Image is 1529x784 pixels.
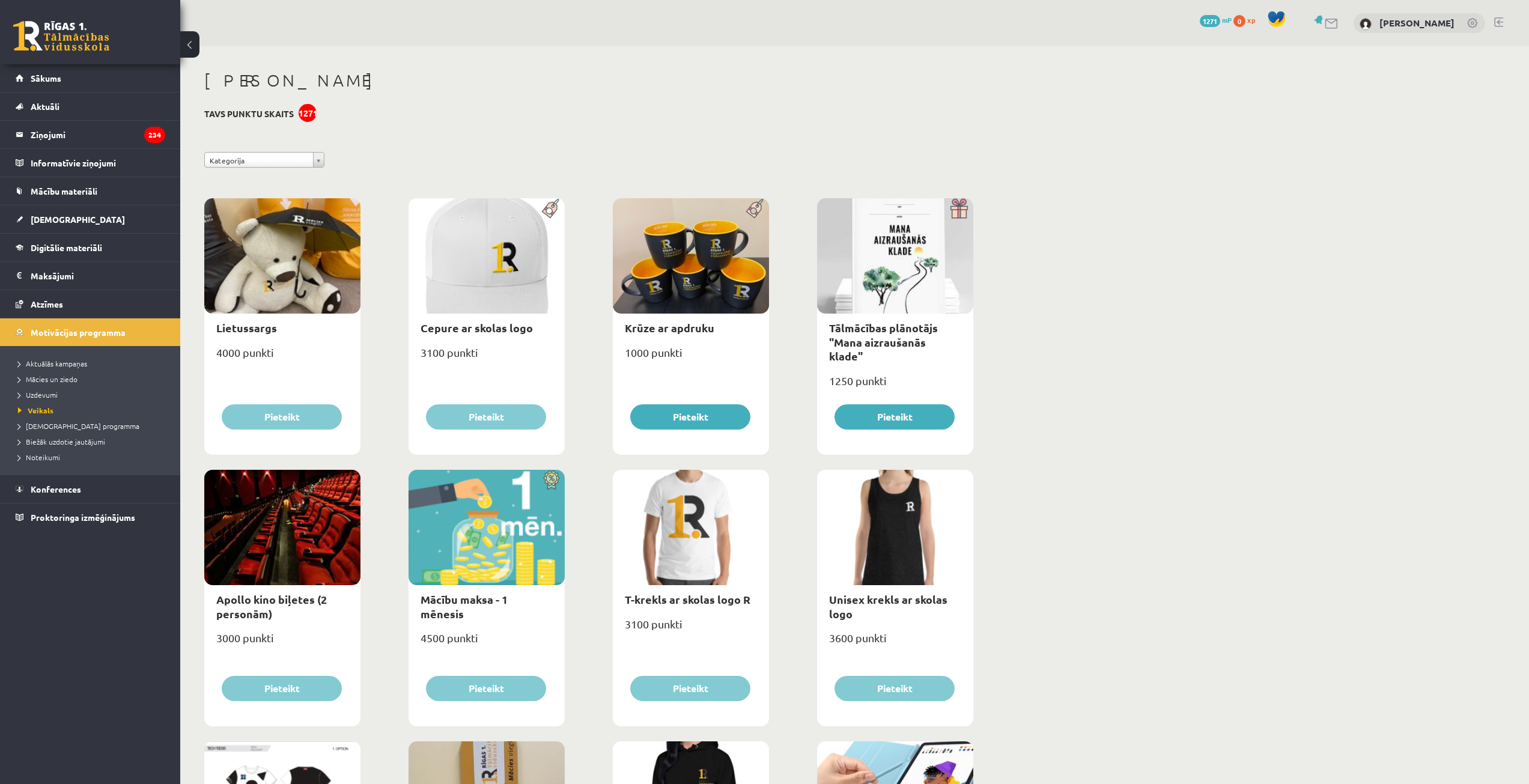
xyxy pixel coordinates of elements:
div: 1000 punkti [613,342,769,372]
a: Veikals [18,405,168,416]
legend: Informatīvie ziņojumi [31,149,165,177]
a: Atzīmes [16,290,165,318]
span: Sākums [31,73,61,84]
span: xp [1247,15,1255,25]
button: Pieteikt [222,676,342,701]
a: Biežāk uzdotie jautājumi [18,436,168,447]
a: Aktuāli [16,93,165,120]
span: [DEMOGRAPHIC_DATA] programma [18,421,139,431]
a: Aktuālās kampaņas [18,358,168,369]
button: Pieteikt [630,676,750,701]
a: Kategorija [204,152,324,168]
a: Apollo kino biļetes (2 personām) [216,592,327,620]
a: Rīgas 1. Tālmācības vidusskola [13,21,109,51]
a: Konferences [16,475,165,503]
a: Maksājumi [16,262,165,290]
span: Mācies un ziedo [18,374,78,384]
i: 234 [144,127,165,143]
a: Mācību materiāli [16,177,165,205]
span: Digitālie materiāli [31,242,102,253]
span: Mācību materiāli [31,186,97,196]
a: Mācies un ziedo [18,374,168,384]
a: Digitālie materiāli [16,234,165,261]
span: Kategorija [210,153,308,168]
img: Dāvana ar pārsteigumu [946,198,973,219]
div: 4500 punkti [409,628,565,658]
img: Populāra prece [742,198,769,219]
div: 1271 [299,104,317,122]
span: Aktuāli [31,101,59,112]
span: Uzdevumi [18,390,58,400]
a: Informatīvie ziņojumi [16,149,165,177]
div: 4000 punkti [204,342,360,372]
a: 0 xp [1233,15,1261,25]
span: Konferences [31,484,81,494]
button: Pieteikt [834,676,955,701]
a: Sākums [16,64,165,92]
div: 1250 punkti [817,371,973,401]
span: Noteikumi [18,452,60,462]
img: Populāra prece [538,198,565,219]
span: 1271 [1200,15,1220,27]
a: [DEMOGRAPHIC_DATA] [16,205,165,233]
button: Pieteikt [630,404,750,430]
h3: Tavs punktu skaits [204,109,294,119]
a: Cepure ar skolas logo [421,321,533,335]
a: T-krekls ar skolas logo R [625,592,750,606]
a: Mācību maksa - 1 mēnesis [421,592,508,620]
span: Motivācijas programma [31,327,126,338]
div: 3100 punkti [613,614,769,644]
legend: Maksājumi [31,262,165,290]
button: Pieteikt [426,676,546,701]
h1: [PERSON_NAME] [204,70,973,91]
span: [DEMOGRAPHIC_DATA] [31,214,125,225]
span: Aktuālās kampaņas [18,359,87,368]
a: Proktoringa izmēģinājums [16,503,165,531]
a: [PERSON_NAME] [1379,17,1455,29]
div: 3100 punkti [409,342,565,372]
legend: Ziņojumi [31,121,165,148]
a: Motivācijas programma [16,318,165,346]
img: Atlaide [538,470,565,490]
span: Biežāk uzdotie jautājumi [18,437,105,446]
a: 1271 mP [1200,15,1232,25]
a: Krūze ar apdruku [625,321,714,335]
span: Veikals [18,406,53,415]
button: Pieteikt [222,404,342,430]
a: Lietussargs [216,321,277,335]
a: Ziņojumi234 [16,121,165,148]
button: Pieteikt [834,404,955,430]
div: 3600 punkti [817,628,973,658]
a: Uzdevumi [18,389,168,400]
a: Unisex krekls ar skolas logo [829,592,947,620]
a: Noteikumi [18,452,168,463]
img: Ivo Dāvis Pakers [1360,18,1372,30]
a: Tālmācības plānotājs "Mana aizraušanās klade" [829,321,938,363]
span: Atzīmes [31,299,63,309]
span: Proktoringa izmēģinājums [31,512,135,523]
span: mP [1222,15,1232,25]
span: 0 [1233,15,1245,27]
button: Pieteikt [426,404,546,430]
a: [DEMOGRAPHIC_DATA] programma [18,421,168,431]
div: 3000 punkti [204,628,360,658]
